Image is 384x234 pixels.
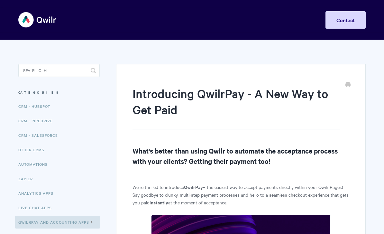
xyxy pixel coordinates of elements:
strong: instantly [150,199,168,206]
a: QwilrPay and Accounting Apps [15,216,100,229]
a: Other CRMs [18,143,49,156]
h3: Categories [18,87,100,98]
a: Analytics Apps [18,187,58,200]
strong: QwilrPay [184,183,203,190]
a: Contact [325,11,366,29]
a: CRM - Salesforce [18,129,63,142]
a: CRM - Pipedrive [18,114,58,127]
a: Live Chat Apps [18,201,57,214]
a: CRM - HubSpot [18,100,55,113]
a: Automations [18,158,52,171]
h2: What's better than using Qwilr to automate the acceptance process with your clients? Getting thei... [133,145,349,166]
img: Qwilr Help Center [18,8,57,32]
a: Zapier [18,172,38,185]
p: We’re thrilled to introduce – the easiest way to accept payments directly within your Qwilr Pages... [133,183,349,206]
input: Search [18,64,100,77]
h1: Introducing QwilrPay - A New Way to Get Paid [133,85,340,129]
a: Print this Article [345,81,351,89]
